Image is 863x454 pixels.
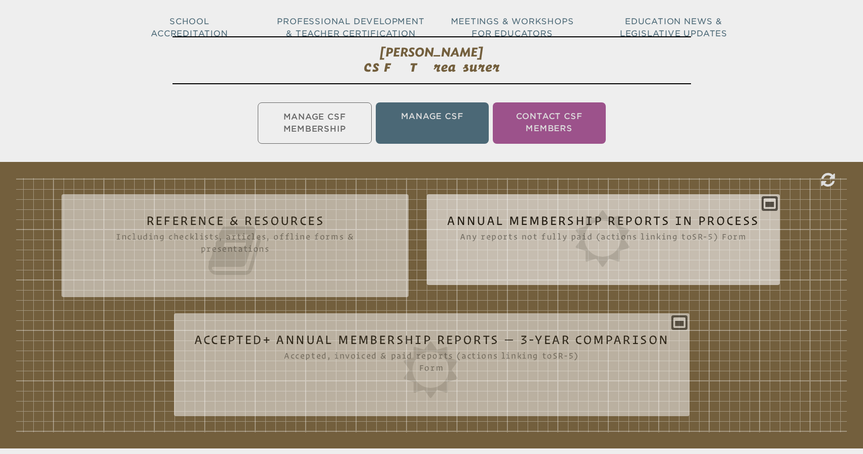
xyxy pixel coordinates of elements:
h2: Annual Membership Reports in Process [447,214,759,267]
h2: Accepted+ Annual Membership Reports — 3-Year Comparison [194,333,669,398]
span: Meetings & Workshops for Educators [451,17,574,38]
li: Manage CSF [376,102,489,144]
li: Contact CSF Members [493,102,606,144]
span: Professional Development & Teacher Certification [277,17,424,38]
span: School Accreditation [151,17,227,38]
h2: Reference & Resources [82,214,388,279]
span: Education News & Legislative Updates [620,17,727,38]
span: CSF Treasurer [364,60,500,74]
